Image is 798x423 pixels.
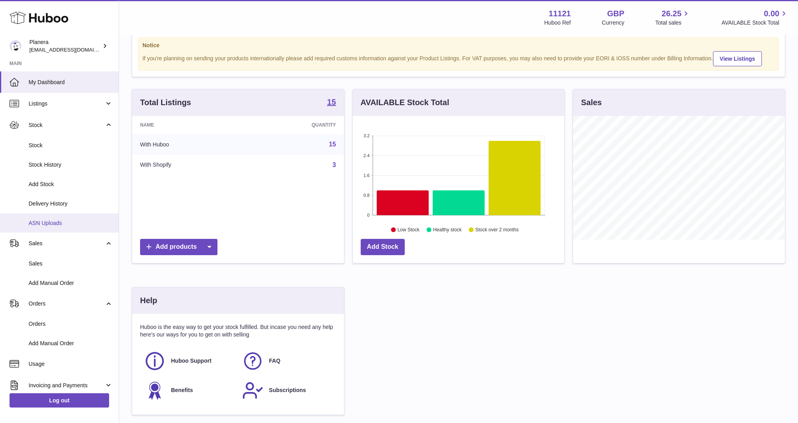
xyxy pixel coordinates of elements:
[581,97,602,108] h3: Sales
[140,295,157,306] h3: Help
[329,141,336,148] a: 15
[140,97,191,108] h3: Total Listings
[721,19,788,27] span: AVAILABLE Stock Total
[144,380,234,401] a: Benefits
[602,19,625,27] div: Currency
[29,38,101,54] div: Planera
[29,260,113,267] span: Sales
[269,386,306,394] span: Subscriptions
[142,42,775,49] strong: Notice
[29,100,104,108] span: Listings
[29,79,113,86] span: My Dashboard
[171,386,193,394] span: Benefits
[363,173,369,178] text: 1.6
[142,50,775,66] div: If you're planning on sending your products internationally please add required customs informati...
[327,98,336,108] a: 15
[29,240,104,247] span: Sales
[29,300,104,308] span: Orders
[140,323,336,338] p: Huboo is the easy way to get your stock fulfilled. But incase you need any help here's our ways f...
[29,360,113,368] span: Usage
[549,8,571,19] strong: 11121
[132,134,246,155] td: With Huboo
[655,8,690,27] a: 26.25 Total sales
[29,161,113,169] span: Stock History
[363,193,369,198] text: 0.8
[655,19,690,27] span: Total sales
[242,350,332,372] a: FAQ
[29,382,104,389] span: Invoicing and Payments
[29,181,113,188] span: Add Stock
[327,98,336,106] strong: 15
[29,279,113,287] span: Add Manual Order
[10,40,21,52] img: saiyani@planera.care
[433,227,462,233] text: Healthy stock
[29,121,104,129] span: Stock
[144,350,234,372] a: Huboo Support
[171,357,212,365] span: Huboo Support
[29,46,117,53] span: [EMAIL_ADDRESS][DOMAIN_NAME]
[363,153,369,158] text: 2.4
[29,142,113,149] span: Stock
[398,227,420,233] text: Low Stock
[29,340,113,347] span: Add Manual Order
[367,213,369,217] text: 0
[475,227,519,233] text: Stock over 2 months
[246,116,344,134] th: Quantity
[361,97,449,108] h3: AVAILABLE Stock Total
[661,8,681,19] span: 26.25
[333,162,336,168] a: 3
[361,239,405,255] a: Add Stock
[607,8,624,19] strong: GBP
[29,200,113,208] span: Delivery History
[269,357,281,365] span: FAQ
[242,380,332,401] a: Subscriptions
[132,116,246,134] th: Name
[140,239,217,255] a: Add products
[721,8,788,27] a: 0.00 AVAILABLE Stock Total
[544,19,571,27] div: Huboo Ref
[713,51,762,66] a: View Listings
[764,8,779,19] span: 0.00
[29,320,113,328] span: Orders
[10,393,109,408] a: Log out
[363,133,369,138] text: 3.2
[132,155,246,175] td: With Shopify
[29,219,113,227] span: ASN Uploads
